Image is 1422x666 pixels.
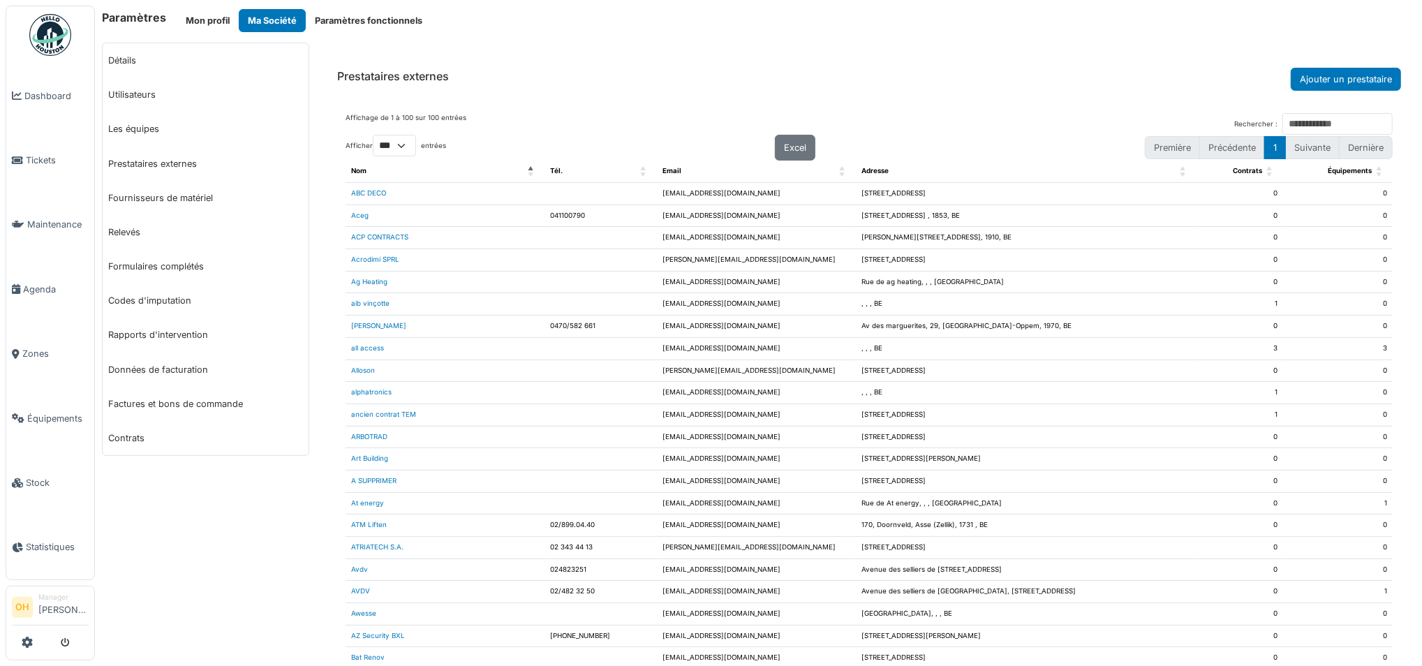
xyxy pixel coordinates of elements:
td: 0 [1283,382,1393,404]
td: [STREET_ADDRESS] , 1853, BE [856,205,1197,227]
a: Utilisateurs [103,77,309,112]
td: [STREET_ADDRESS] [856,537,1197,559]
td: , , , BE [856,293,1197,316]
td: 170, Doornveld, Asse (Zellik), 1731 , BE [856,515,1197,537]
button: Paramètres fonctionnels [306,9,431,32]
td: 3 [1197,337,1283,360]
td: 02 343 44 13 [545,537,656,559]
td: 0 [1197,581,1283,603]
td: 0 [1283,558,1393,581]
span: Dashboard [24,89,89,103]
td: 0 [1283,227,1393,249]
td: 0 [1283,205,1393,227]
td: 0 [1283,293,1393,316]
a: ACP CONTRACTS [351,233,408,241]
td: [STREET_ADDRESS][PERSON_NAME] [856,625,1197,647]
td: 0 [1197,205,1283,227]
a: Awesse [351,609,376,617]
span: Équipements: Activate to sort [1376,161,1384,182]
span: Excel [784,142,806,153]
td: 0 [1197,426,1283,448]
td: , , , BE [856,337,1197,360]
td: [EMAIL_ADDRESS][DOMAIN_NAME] [657,558,856,581]
span: Agenda [23,283,89,296]
a: AVDV [351,587,370,595]
td: [PERSON_NAME][EMAIL_ADDRESS][DOMAIN_NAME] [657,360,856,382]
a: Tickets [6,128,94,192]
a: A SUPPRIMER [351,477,397,484]
a: [PERSON_NAME] [351,322,406,330]
td: [STREET_ADDRESS] [856,426,1197,448]
td: 0 [1197,271,1283,293]
td: [EMAIL_ADDRESS][DOMAIN_NAME] [657,271,856,293]
a: Stock [6,450,94,515]
td: [EMAIL_ADDRESS][DOMAIN_NAME] [657,426,856,448]
td: , , , BE [856,382,1197,404]
td: [STREET_ADDRESS] [856,360,1197,382]
div: Manager [38,592,89,602]
a: Ag Heating [351,278,387,286]
td: [EMAIL_ADDRESS][DOMAIN_NAME] [657,404,856,426]
a: Statistiques [6,515,94,579]
div: Affichage de 1 à 100 sur 100 entrées [346,113,466,135]
a: Acrodimi SPRL [351,256,399,263]
a: ATRIATECH S.A. [351,543,403,551]
td: [EMAIL_ADDRESS][DOMAIN_NAME] [657,492,856,515]
td: 0 [1283,603,1393,626]
td: [GEOGRAPHIC_DATA], , , BE [856,603,1197,626]
nav: pagination [1145,136,1393,159]
a: Dashboard [6,64,94,128]
a: Mon profil [177,9,239,32]
span: Tickets [26,154,89,167]
td: 0 [1197,360,1283,382]
a: Aceg [351,212,369,219]
span: Stock [26,476,89,489]
td: 0 [1283,249,1393,272]
td: 0 [1197,249,1283,272]
td: [EMAIL_ADDRESS][DOMAIN_NAME] [657,183,856,205]
label: Afficher entrées [346,135,446,156]
span: Tél.: Activate to sort [640,161,649,182]
a: ATM Liften [351,521,387,528]
td: [EMAIL_ADDRESS][DOMAIN_NAME] [657,205,856,227]
td: Rue de ag heating, , , [GEOGRAPHIC_DATA] [856,271,1197,293]
td: 0 [1197,227,1283,249]
a: ABC DECO [351,189,386,197]
td: 0 [1283,426,1393,448]
td: [EMAIL_ADDRESS][DOMAIN_NAME] [657,316,856,338]
button: Excel [775,135,815,161]
td: 0 [1197,448,1283,471]
td: [EMAIL_ADDRESS][DOMAIN_NAME] [657,581,856,603]
button: 1 [1264,136,1286,159]
li: OH [12,597,33,618]
span: Adresse [861,167,889,175]
td: 1 [1283,492,1393,515]
h6: Paramètres [102,11,166,24]
a: Ma Société [239,9,306,32]
td: 0470/582 661 [545,316,656,338]
td: [EMAIL_ADDRESS][DOMAIN_NAME] [657,515,856,537]
td: 0 [1197,625,1283,647]
a: all access [351,344,384,352]
span: Maintenance [27,218,89,231]
h6: Prestataires externes [337,70,449,83]
td: [PERSON_NAME][EMAIL_ADDRESS][DOMAIN_NAME] [657,537,856,559]
a: Rapports d'intervention [103,318,309,352]
span: Contrats [1233,167,1262,175]
li: [PERSON_NAME] [38,592,89,622]
td: 1 [1197,404,1283,426]
a: AZ Security BXL [351,632,405,639]
a: OH Manager[PERSON_NAME] [12,592,89,626]
td: 0 [1283,404,1393,426]
td: 0 [1283,515,1393,537]
span: Équipements [1328,167,1372,175]
span: Zones [22,347,89,360]
label: Rechercher : [1234,119,1277,130]
td: Avenue des selliers de [STREET_ADDRESS] [856,558,1197,581]
a: Bat Renov [351,653,385,661]
td: 02/899.04.40 [545,515,656,537]
td: 1 [1197,382,1283,404]
span: Nom: Activate to invert sorting [528,161,536,182]
a: aib vinçotte [351,299,390,307]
